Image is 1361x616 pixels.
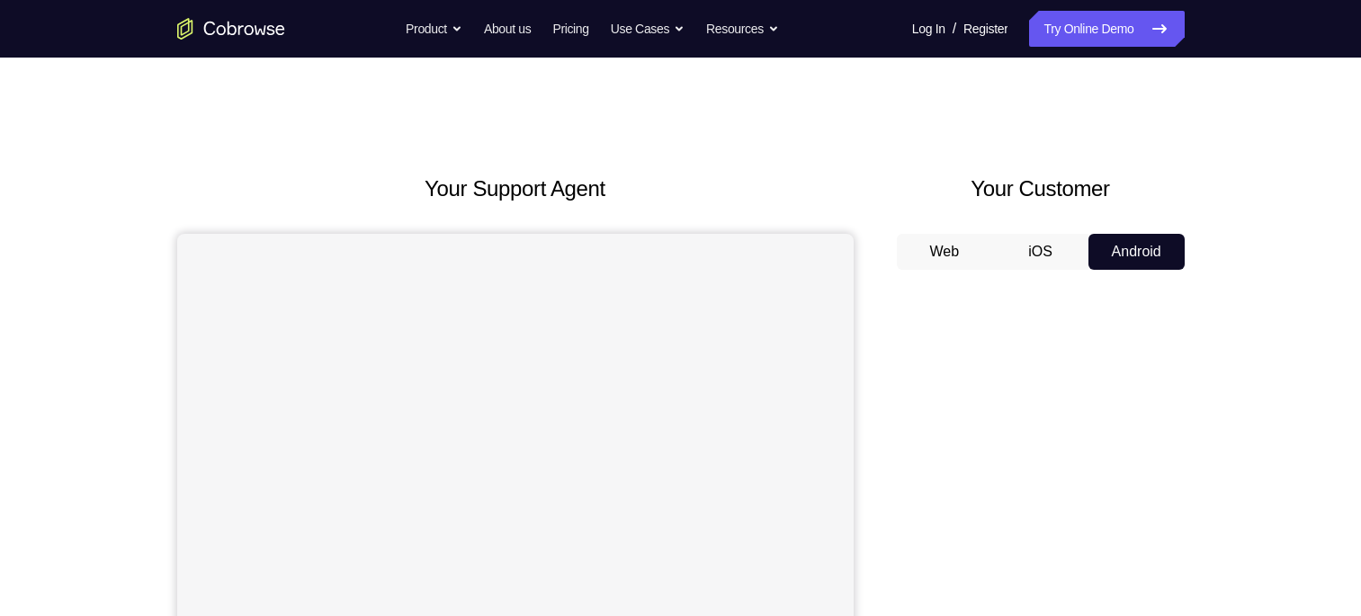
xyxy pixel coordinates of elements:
[177,173,854,205] h2: Your Support Agent
[963,11,1007,47] a: Register
[706,11,779,47] button: Resources
[611,11,685,47] button: Use Cases
[1088,234,1185,270] button: Android
[897,173,1185,205] h2: Your Customer
[552,11,588,47] a: Pricing
[992,234,1088,270] button: iOS
[484,11,531,47] a: About us
[406,11,462,47] button: Product
[912,11,945,47] a: Log In
[1029,11,1184,47] a: Try Online Demo
[897,234,993,270] button: Web
[953,18,956,40] span: /
[177,18,285,40] a: Go to the home page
